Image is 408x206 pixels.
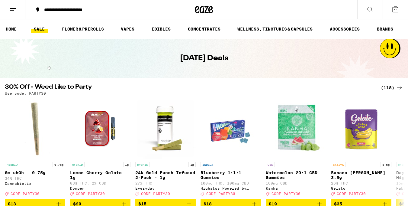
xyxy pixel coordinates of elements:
a: Open page for Blueberry 1:1:1 Gummies from Highatus Powered by Cannabiotix [201,98,261,199]
div: Dompen [70,186,130,190]
a: Open page for Gm-uhOh - 0.75g from Cannabiotix [5,98,65,199]
a: Open page for 24k Gold Punch Infused 2-Pack - 1g from Everyday [135,98,196,199]
p: 24k Gold Punch Infused 2-Pack - 1g [135,170,196,180]
div: Kanha [266,186,326,190]
img: Kanha - Watermelon 20:1 CBD Gummies [266,98,326,159]
p: 34% THC [5,176,65,180]
img: Highatus Powered by Cannabiotix - Blueberry 1:1:1 Gummies [201,98,261,159]
p: 0.75g [53,162,65,167]
a: HOME [3,25,20,33]
div: Highatus Powered by Cannabiotix [201,186,261,190]
a: FLOWER & PREROLLS [59,25,107,33]
p: 27% THC [135,181,196,185]
a: Open page for Lemon Cherry Gelato - 1g from Dompen [70,98,130,199]
span: CODE PARTY30 [141,192,170,196]
span: CODE PARTY30 [337,192,366,196]
p: SATIVA [331,162,345,167]
p: HYBRID [70,162,85,167]
h2: 30% Off - Weed Like to Party [5,84,374,91]
a: SALE [31,25,48,33]
p: 26% THC [331,181,391,185]
p: Watermelon 20:1 CBD Gummies [266,170,326,180]
p: 3.5g [381,162,391,167]
p: Banana [PERSON_NAME] - 3.5g [331,170,391,180]
p: 1g [123,162,130,167]
p: 100mg CBD [266,181,326,185]
p: INDICA [201,162,215,167]
a: CONCENTRATES [185,25,223,33]
a: EDIBLES [149,25,174,33]
img: Dompen - Lemon Cherry Gelato - 1g [70,98,130,159]
span: CODE PARTY30 [76,192,105,196]
div: Cannabiotix [5,181,65,185]
span: CODE PARTY30 [271,192,300,196]
img: Everyday - 24k Gold Punch Infused 2-Pack - 1g [135,98,196,159]
p: Use code: PARTY30 [5,91,46,95]
img: Cannabiotix - Gm-uhOh - 0.75g [5,98,65,159]
p: 100mg THC: 100mg CBD [201,181,261,185]
p: CBD [266,162,275,167]
a: (118) [381,84,403,91]
p: 83% THC: 2% CBD [70,181,130,185]
a: Open page for Banana Runtz - 3.5g from Gelato [331,98,391,199]
img: Gelato - Banana Runtz - 3.5g [331,98,391,159]
p: HYBRID [5,162,19,167]
p: Blueberry 1:1:1 Gummies [201,170,261,180]
div: Everyday [135,186,196,190]
a: WELLNESS, TINCTURES & CAPSULES [234,25,316,33]
p: 1g [188,162,196,167]
a: BRANDS [374,25,396,33]
span: CODE PARTY30 [11,192,40,196]
p: HYBRID [135,162,150,167]
h1: [DATE] Deals [180,53,228,64]
p: Gm-uhOh - 0.75g [5,170,65,175]
a: ACCESSORIES [327,25,363,33]
span: CODE PARTY30 [206,192,235,196]
a: Open page for Watermelon 20:1 CBD Gummies from Kanha [266,98,326,199]
div: Gelato [331,186,391,190]
p: Lemon Cherry Gelato - 1g [70,170,130,180]
a: VAPES [118,25,137,33]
